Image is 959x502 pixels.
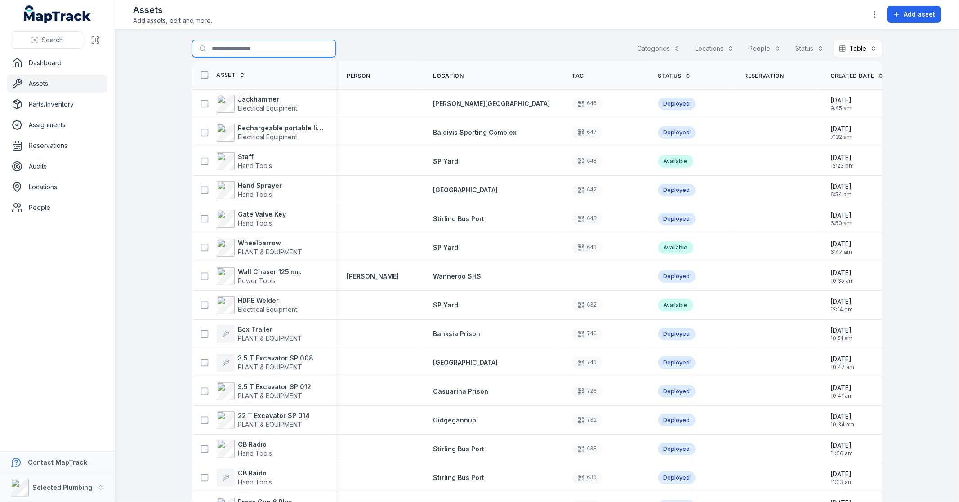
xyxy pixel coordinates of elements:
[433,387,489,396] a: Casuarina Prison
[572,299,602,311] div: 632
[831,182,852,191] span: [DATE]
[831,124,852,141] time: 16/09/2025, 7:32:48 am
[831,182,852,198] time: 11/09/2025, 6:54:21 am
[831,479,853,486] span: 11:03 am
[238,363,303,371] span: PLANT & EQUIPMENT
[658,72,691,80] a: Status
[831,220,852,227] span: 6:50 am
[238,152,272,161] strong: Staff
[831,355,855,371] time: 28/08/2025, 10:47:05 am
[238,392,303,400] span: PLANT & EQUIPMENT
[217,382,312,400] a: 3.5 T Excavator SP 012PLANT & EQUIPMENT
[831,441,853,450] span: [DATE]
[238,296,298,305] strong: HDPE Welder
[572,155,602,168] div: 648
[831,124,852,133] span: [DATE]
[433,214,485,223] a: Stirling Bus Port
[658,241,693,254] div: Available
[831,326,853,335] span: [DATE]
[433,215,485,222] span: Stirling Bus Port
[32,484,92,491] strong: Selected Plumbing
[133,16,212,25] span: Add assets, edit and more.
[831,326,853,342] time: 28/08/2025, 10:51:56 am
[217,440,272,458] a: CB RadioHand Tools
[433,445,485,453] span: Stirling Bus Port
[238,421,303,428] span: PLANT & EQUIPMENT
[238,306,298,313] span: Electrical Equipment
[217,267,302,285] a: Wall Chaser 125mm.Power Tools
[433,301,459,310] a: SP Yard
[238,239,303,248] strong: Wheelbarrow
[831,383,853,400] time: 28/08/2025, 10:41:10 am
[24,5,91,23] a: MapTrack
[217,411,310,429] a: 22 T Excavator SP 014PLANT & EQUIPMENT
[238,334,303,342] span: PLANT & EQUIPMENT
[572,241,602,254] div: 641
[238,469,272,478] strong: CB Raido
[831,153,854,169] time: 12/09/2025, 12:23:47 pm
[831,450,853,457] span: 11:06 am
[433,157,459,166] a: SP Yard
[347,272,399,281] strong: [PERSON_NAME]
[658,213,696,225] div: Deployed
[238,104,298,112] span: Electrical Equipment
[7,157,107,175] a: Audits
[831,133,852,141] span: 7:32 am
[831,211,852,227] time: 11/09/2025, 6:50:53 am
[658,184,696,196] div: Deployed
[238,191,272,198] span: Hand Tools
[904,10,935,19] span: Add asset
[217,210,286,228] a: Gate Valve KeyHand Tools
[238,219,272,227] span: Hand Tools
[217,469,272,487] a: CB RaidoHand Tools
[831,72,874,80] span: Created Date
[572,98,602,110] div: 646
[433,387,489,395] span: Casuarina Prison
[238,248,303,256] span: PLANT & EQUIPMENT
[831,96,852,112] time: 16/09/2025, 9:45:42 am
[238,181,282,190] strong: Hand Sprayer
[238,210,286,219] strong: Gate Valve Key
[433,186,498,195] a: [GEOGRAPHIC_DATA]
[658,98,696,110] div: Deployed
[433,157,459,165] span: SP Yard
[42,36,63,44] span: Search
[433,243,459,252] a: SP Yard
[658,471,696,484] div: Deployed
[572,356,602,369] div: 741
[658,299,693,311] div: Available
[831,412,855,428] time: 28/08/2025, 10:34:15 am
[433,129,517,136] span: Baldivis Sporting Complex
[433,272,482,281] a: Wanneroo SHS
[658,385,696,398] div: Deployed
[238,478,272,486] span: Hand Tools
[831,240,852,249] span: [DATE]
[11,31,83,49] button: Search
[831,72,884,80] a: Created Date
[831,441,853,457] time: 27/08/2025, 11:06:43 am
[217,95,298,113] a: JackhammerElectrical Equipment
[831,412,855,421] span: [DATE]
[217,296,298,314] a: HDPE WelderElectrical Equipment
[7,137,107,155] a: Reservations
[831,268,854,277] span: [DATE]
[433,330,481,338] span: Banksia Prison
[217,239,303,257] a: WheelbarrowPLANT & EQUIPMENT
[433,473,485,482] a: Stirling Bus Port
[831,297,853,313] time: 29/08/2025, 12:14:32 pm
[433,99,550,108] a: [PERSON_NAME][GEOGRAPHIC_DATA]
[347,72,370,80] span: Person
[238,449,272,457] span: Hand Tools
[238,440,272,449] strong: CB Radio
[658,270,696,283] div: Deployed
[831,335,853,342] span: 10:51 am
[658,126,696,139] div: Deployed
[572,414,602,426] div: 731
[217,71,246,79] a: Asset
[831,268,854,284] time: 02/09/2025, 10:35:01 am
[433,244,459,251] span: SP Yard
[238,124,326,133] strong: Rechargeable portable light
[690,40,740,57] button: Locations
[632,40,686,57] button: Categories
[28,458,87,466] strong: Contact MapTrack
